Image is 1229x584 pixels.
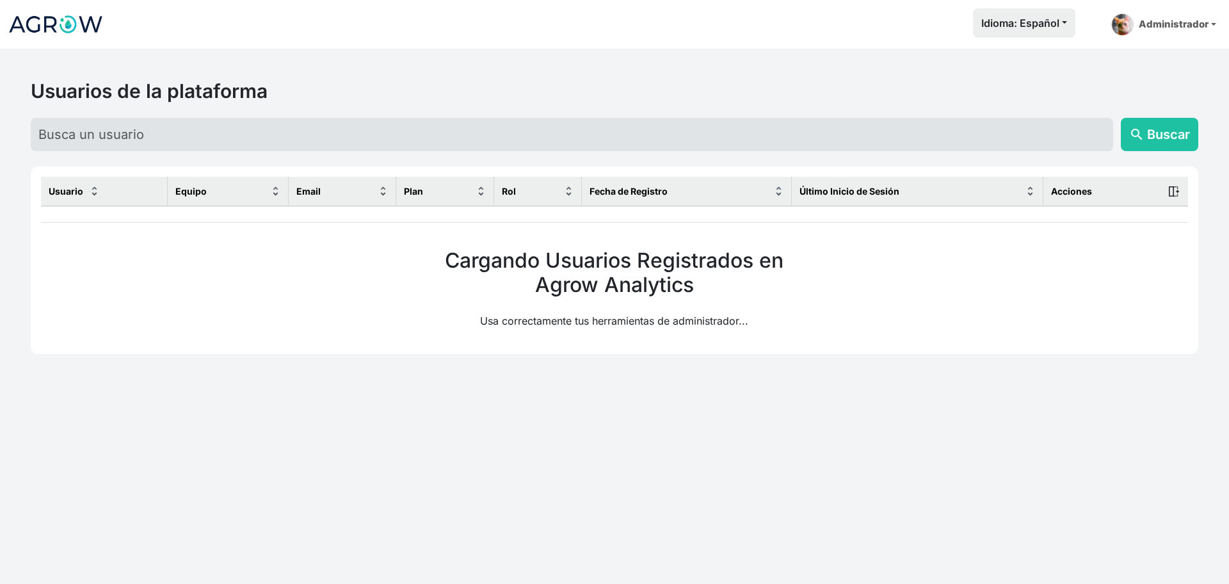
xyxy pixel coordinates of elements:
[31,118,1113,151] input: Busca un usuario
[1168,185,1180,198] img: action
[8,8,104,40] img: Logo
[1111,13,1134,36] img: admin-picture
[175,184,207,198] span: Equipo
[31,79,1198,102] h2: Usuarios de la plataforma
[296,184,321,198] span: Email
[404,184,423,198] span: Plan
[1147,125,1190,144] span: Buscar
[1106,8,1221,41] a: Administrador
[476,186,486,196] img: sort
[90,186,99,196] img: sort
[1121,118,1198,151] button: searchBuscar
[378,186,388,196] img: sort
[564,186,574,196] img: sort
[49,184,83,198] span: Usuario
[502,184,516,198] span: Rol
[271,186,280,196] img: sort
[428,248,800,298] h2: Cargando Usuarios Registrados en Agrow Analytics
[1025,186,1035,196] img: sort
[774,186,783,196] img: sort
[799,184,899,198] span: Último Inicio de Sesión
[428,313,800,328] p: Usa correctamente tus herramientas de administrador...
[1129,127,1145,142] span: search
[973,8,1075,38] button: Idioma: Español
[1051,184,1092,198] span: Acciones
[590,184,668,198] span: Fecha de Registro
